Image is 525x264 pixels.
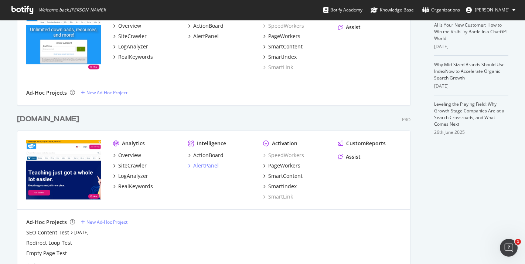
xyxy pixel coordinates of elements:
img: twinkl.com [26,140,101,200]
div: ActionBoard [193,152,224,159]
div: AlertPanel [193,33,219,40]
div: SiteCrawler [118,33,147,40]
iframe: Intercom live chat [500,239,518,257]
a: Assist [338,24,361,31]
img: twinkl.co.uk [26,10,101,70]
div: SmartContent [268,172,303,180]
a: SmartIndex [263,53,297,61]
div: New Ad-Hoc Project [86,89,127,96]
div: ActionBoard [193,22,224,30]
div: New Ad-Hoc Project [86,219,127,225]
div: Intelligence [197,140,226,147]
div: AlertPanel [193,162,219,169]
a: SmartIndex [263,183,297,190]
div: [DATE] [434,43,508,50]
div: Organizations [422,6,460,14]
a: RealKeywords [113,183,153,190]
div: Assist [346,24,361,31]
a: RealKeywords [113,53,153,61]
a: PageWorkers [263,33,300,40]
div: SmartContent [268,43,303,50]
a: New Ad-Hoc Project [81,89,127,96]
div: Ad-Hoc Projects [26,89,67,97]
a: SmartContent [263,172,303,180]
a: SpeedWorkers [263,152,304,159]
a: CustomReports [338,140,386,147]
div: Pro [402,116,410,123]
div: SiteCrawler [118,162,147,169]
div: Overview [118,152,141,159]
div: SmartIndex [268,183,297,190]
div: Knowledge Base [371,6,414,14]
a: Redirect Loop Test [26,239,72,247]
a: PageWorkers [263,162,300,169]
a: ActionBoard [188,152,224,159]
a: Overview [113,22,141,30]
a: [DATE] [74,229,89,236]
button: [PERSON_NAME] [460,4,521,16]
a: AlertPanel [188,33,219,40]
div: RealKeywords [118,53,153,61]
div: Assist [346,153,361,160]
a: SmartContent [263,43,303,50]
a: SiteCrawler [113,33,147,40]
div: LogAnalyzer [118,172,148,180]
a: Overview [113,152,141,159]
span: Ruth Everett [475,7,509,13]
a: SmartLink [263,64,293,71]
a: AI Is Your New Customer: How to Win the Visibility Battle in a ChatGPT World [434,22,508,41]
span: Welcome back, [PERSON_NAME] ! [39,7,106,13]
div: 26th June 2025 [434,129,508,136]
div: CustomReports [346,140,386,147]
span: 1 [515,239,521,245]
a: Leveling the Playing Field: Why Growth-Stage Companies Are at a Search Crossroads, and What Comes... [434,101,504,127]
a: New Ad-Hoc Project [81,219,127,225]
a: Empty Page Test [26,250,67,257]
div: PageWorkers [268,33,300,40]
a: [DOMAIN_NAME] [17,114,82,125]
div: Overview [118,22,141,30]
div: Botify Academy [323,6,362,14]
a: SpeedWorkers [263,22,304,30]
div: Ad-Hoc Projects [26,219,67,226]
a: AlertPanel [188,162,219,169]
a: LogAnalyzer [113,43,148,50]
div: RealKeywords [118,183,153,190]
div: PageWorkers [268,162,300,169]
div: Activation [272,140,297,147]
div: SmartIndex [268,53,297,61]
a: Why Mid-Sized Brands Should Use IndexNow to Accelerate Organic Search Growth [434,61,505,81]
div: LogAnalyzer [118,43,148,50]
a: SmartLink [263,193,293,200]
a: SiteCrawler [113,162,147,169]
a: SEO Content Test [26,229,69,236]
div: [DATE] [434,83,508,89]
a: LogAnalyzer [113,172,148,180]
div: [DOMAIN_NAME] [17,114,79,125]
a: ActionBoard [188,22,224,30]
a: Assist [338,153,361,160]
div: Analytics [122,140,145,147]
